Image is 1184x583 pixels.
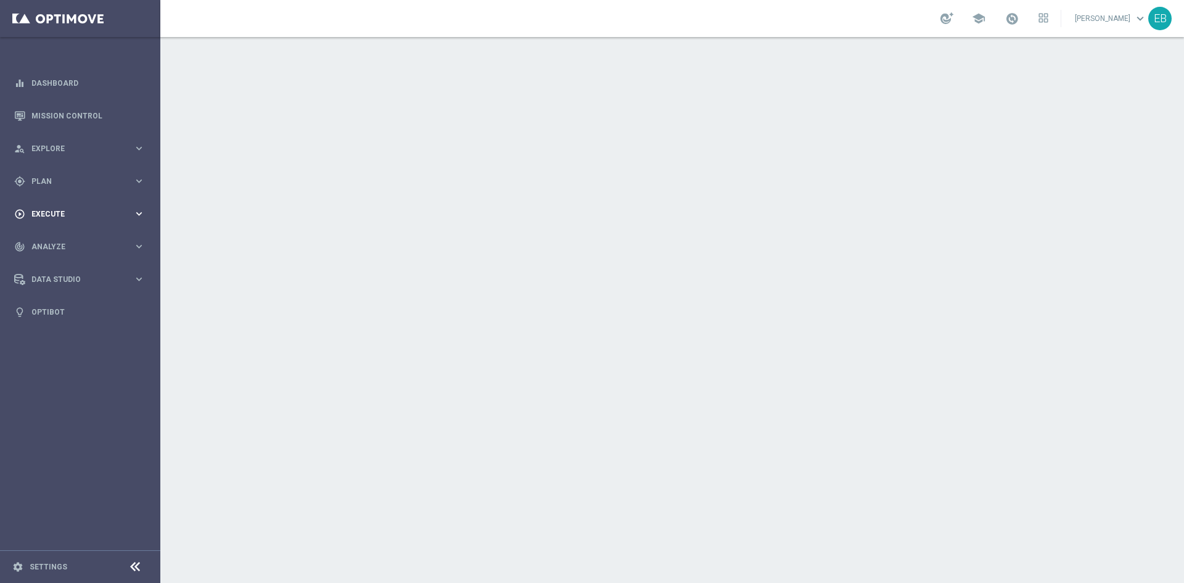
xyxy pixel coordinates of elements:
[14,111,146,121] button: Mission Control
[133,241,145,252] i: keyboard_arrow_right
[14,144,146,154] button: person_search Explore keyboard_arrow_right
[31,276,133,283] span: Data Studio
[14,296,145,328] div: Optibot
[972,12,985,25] span: school
[133,208,145,220] i: keyboard_arrow_right
[14,242,146,252] button: track_changes Analyze keyboard_arrow_right
[14,241,25,252] i: track_changes
[14,143,133,154] div: Explore
[133,175,145,187] i: keyboard_arrow_right
[31,178,133,185] span: Plan
[14,176,146,186] button: gps_fixed Plan keyboard_arrow_right
[12,561,23,573] i: settings
[14,67,145,99] div: Dashboard
[14,307,146,317] button: lightbulb Optibot
[14,275,146,284] button: Data Studio keyboard_arrow_right
[1133,12,1147,25] span: keyboard_arrow_down
[31,145,133,152] span: Explore
[30,563,67,571] a: Settings
[31,67,145,99] a: Dashboard
[1074,9,1148,28] a: [PERSON_NAME]keyboard_arrow_down
[31,243,133,250] span: Analyze
[31,210,133,218] span: Execute
[31,296,145,328] a: Optibot
[14,307,25,318] i: lightbulb
[14,176,133,187] div: Plan
[14,209,146,219] button: play_circle_outline Execute keyboard_arrow_right
[1148,7,1172,30] div: EB
[14,143,25,154] i: person_search
[14,209,133,220] div: Execute
[14,78,25,89] i: equalizer
[133,143,145,154] i: keyboard_arrow_right
[14,209,25,220] i: play_circle_outline
[31,99,145,132] a: Mission Control
[133,273,145,285] i: keyboard_arrow_right
[14,274,133,285] div: Data Studio
[14,99,145,132] div: Mission Control
[14,241,133,252] div: Analyze
[14,78,146,88] button: equalizer Dashboard
[14,176,25,187] i: gps_fixed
